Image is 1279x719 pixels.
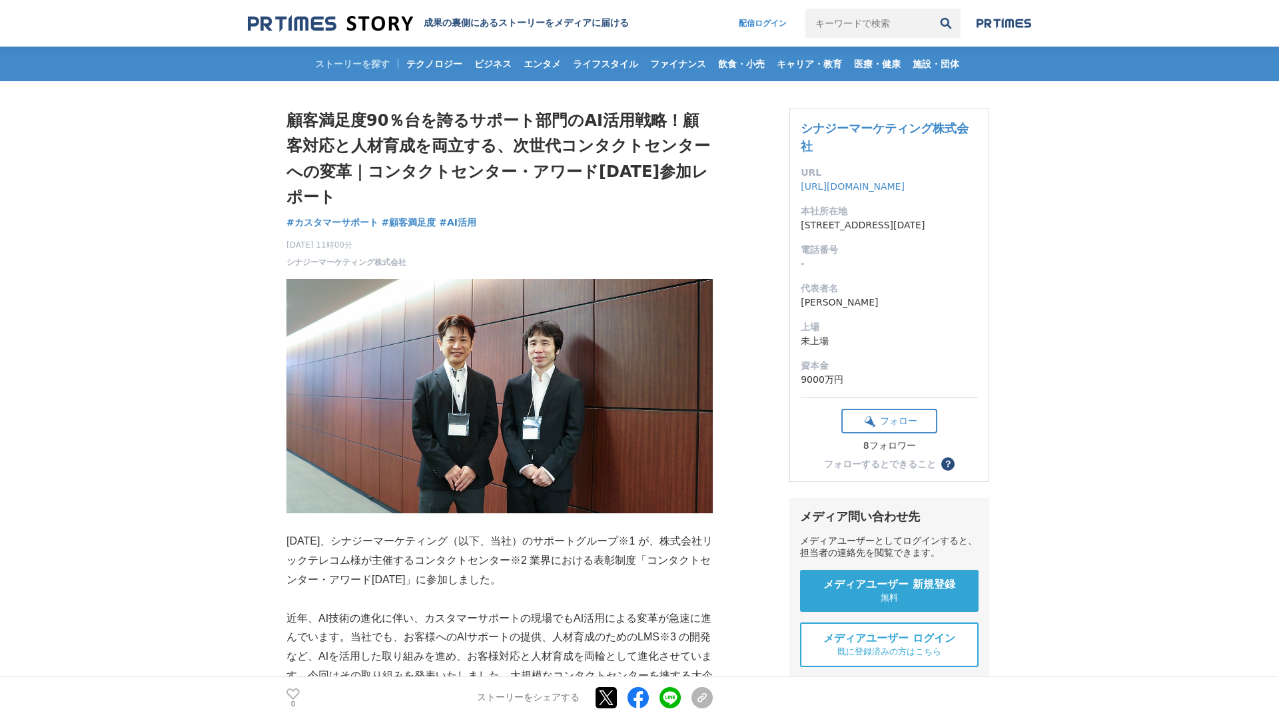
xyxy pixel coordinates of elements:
[943,459,953,469] span: ？
[439,216,476,230] a: #AI活用
[841,409,937,433] button: フォロー
[801,373,978,387] dd: 9000万円
[801,359,978,373] dt: 資本金
[907,58,965,70] span: 施設・団体
[382,216,436,230] a: #顧客満足度
[286,108,713,210] h1: 顧客満足度90％台を誇るサポート部門のAI活用戦略！顧客対応と人材育成を両立する、次世代コンタクトセンターへの変革｜コンタクトセンター・アワード[DATE]参加レポート
[286,216,378,230] a: #カスタマーサポート
[977,18,1031,29] img: prtimes
[645,47,711,81] a: ファイナンス
[849,58,906,70] span: 医療・健康
[713,58,770,70] span: 飲食・小売
[801,218,978,232] dd: [STREET_ADDRESS][DATE]
[941,457,955,471] button: ？
[568,47,643,81] a: ライフスタイル
[881,592,898,604] span: 無料
[800,509,979,525] div: メディア問い合わせ先
[439,216,476,228] span: #AI活用
[801,166,978,180] dt: URL
[469,58,517,70] span: ビジネス
[286,532,713,589] p: [DATE]、シナジーマーケティング（以下、当社）のサポートグループ※1 が、株式会社リックテレコム様が主催するコンタクトセンター※2 業界における表彰制度「コンタクトセンター・アワード[DAT...
[286,239,406,251] span: [DATE] 11時00分
[645,58,711,70] span: ファイナンス
[801,282,978,296] dt: 代表者名
[568,58,643,70] span: ライフスタイル
[424,17,629,29] h2: 成果の裏側にあるストーリーをメディアに届ける
[801,334,978,348] dd: 未上場
[401,47,468,81] a: テクノロジー
[401,58,468,70] span: テクノロジー
[771,47,847,81] a: キャリア・教育
[800,570,979,612] a: メディアユーザー 新規登録 無料
[841,440,937,452] div: 8フォロワー
[469,47,517,81] a: ビジネス
[518,58,566,70] span: エンタメ
[286,256,406,268] a: シナジーマーケティング株式会社
[248,15,629,33] a: 成果の裏側にあるストーリーをメディアに届ける 成果の裏側にあるストーリーをメディアに届ける
[837,646,941,658] span: 既に登録済みの方はこちら
[286,701,300,708] p: 0
[382,216,436,228] span: #顧客満足度
[518,47,566,81] a: エンタメ
[823,632,955,646] span: メディアユーザー ログイン
[801,204,978,218] dt: 本社所在地
[248,15,413,33] img: 成果の裏側にあるストーリーをメディアに届ける
[801,243,978,257] dt: 電話番号
[713,47,770,81] a: 飲食・小売
[823,578,955,592] span: メディアユーザー 新規登録
[771,58,847,70] span: キャリア・教育
[477,692,580,704] p: ストーリーをシェアする
[824,459,936,469] div: フォローするとできること
[907,47,965,81] a: 施設・団体
[801,296,978,310] dd: [PERSON_NAME]
[801,257,978,271] dd: -
[800,622,979,667] a: メディアユーザー ログイン 既に登録済みの方はこちら
[286,216,378,228] span: #カスタマーサポート
[725,9,800,38] a: 配信ログイン
[801,320,978,334] dt: 上場
[286,279,713,513] img: thumbnail_5cdf5710-a03e-11f0-b609-bf1ae81af276.jpg
[800,535,979,559] div: メディアユーザーとしてログインすると、担当者の連絡先を閲覧できます。
[805,9,931,38] input: キーワードで検索
[931,9,961,38] button: 検索
[849,47,906,81] a: 医療・健康
[801,121,969,153] a: シナジーマーケティング株式会社
[801,181,905,192] a: [URL][DOMAIN_NAME]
